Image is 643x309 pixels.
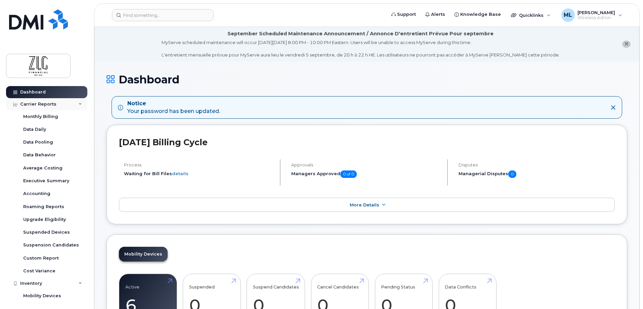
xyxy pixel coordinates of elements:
a: Mobility Devices [119,247,168,262]
span: 0 of 0 [340,170,357,178]
h4: Disputes [459,162,615,167]
span: More Details [350,202,379,207]
h5: Managers Approved [291,170,441,178]
button: close notification [622,41,631,48]
strong: Notice [127,100,220,108]
span: 0 [508,170,516,178]
h2: [DATE] Billing Cycle [119,137,615,147]
h4: Approvals [291,162,441,167]
h4: Process [124,162,274,167]
h5: Managerial Disputes [459,170,615,178]
div: MyServe scheduled maintenance will occur [DATE][DATE] 8:00 PM - 10:00 PM Eastern. Users will be u... [162,39,560,58]
a: details [172,171,188,176]
h1: Dashboard [106,74,627,85]
div: Your password has been updated. [127,100,220,115]
div: September Scheduled Maintenance Announcement / Annonce D'entretient Prévue Pour septembre [227,30,494,37]
li: Waiting for Bill Files [124,170,274,177]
